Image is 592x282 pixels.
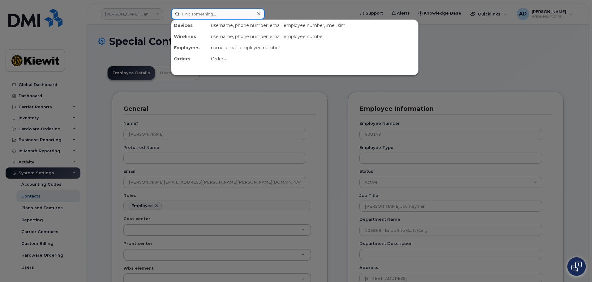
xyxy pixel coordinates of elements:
[171,31,208,42] div: Wirelines
[208,20,418,31] div: username, phone number, email, employee number, imei, sim
[171,20,208,31] div: Devices
[208,31,418,42] div: username, phone number, email, employee number
[208,53,418,64] div: Orders
[171,53,208,64] div: Orders
[208,42,418,53] div: name, email, employee number
[171,42,208,53] div: Employees
[571,262,582,271] img: Open chat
